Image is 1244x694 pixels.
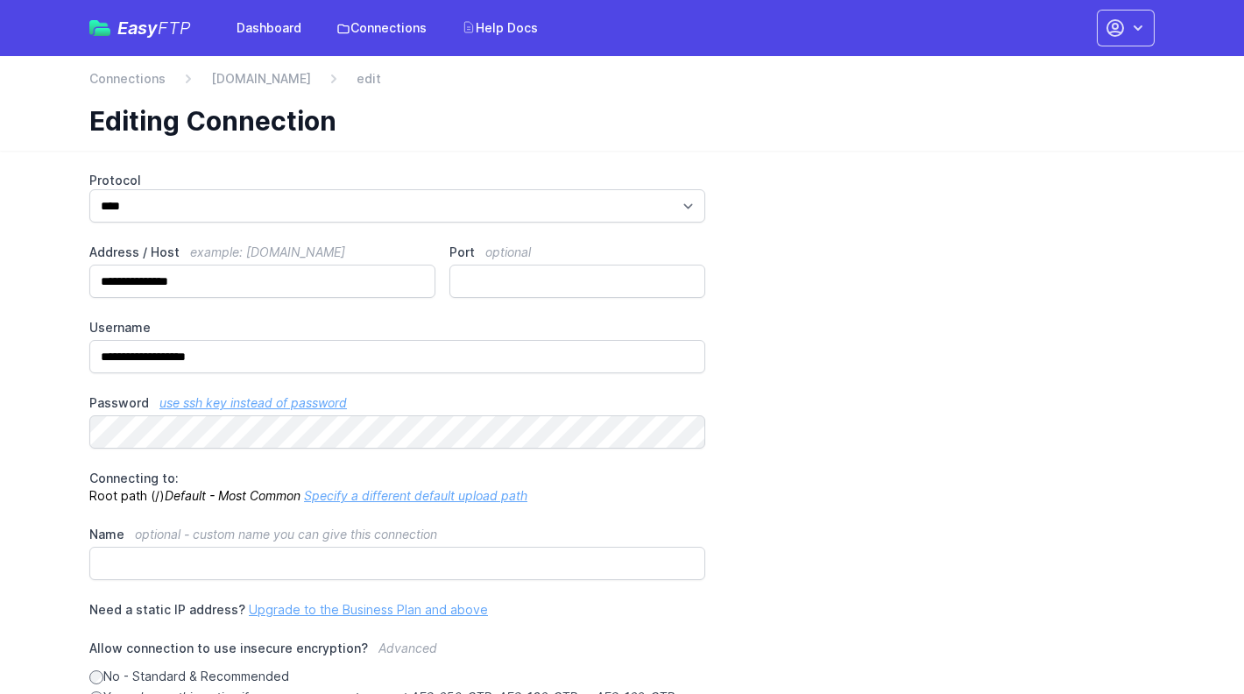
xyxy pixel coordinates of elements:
[89,172,705,189] label: Protocol
[89,471,179,485] span: Connecting to:
[159,395,347,410] a: use ssh key instead of password
[89,394,705,412] label: Password
[226,12,312,44] a: Dashboard
[89,70,1155,98] nav: Breadcrumb
[89,70,166,88] a: Connections
[378,641,437,655] span: Advanced
[485,244,531,259] span: optional
[89,319,705,336] label: Username
[89,19,191,37] a: EasyFTP
[449,244,705,261] label: Port
[89,105,1141,137] h1: Editing Connection
[357,70,381,88] span: edit
[304,488,527,503] a: Specify a different default upload path
[89,470,705,505] p: Root path (/)
[89,602,245,617] span: Need a static IP address?
[249,602,488,617] a: Upgrade to the Business Plan and above
[89,640,705,668] label: Allow connection to use insecure encryption?
[89,668,705,685] label: No - Standard & Recommended
[158,18,191,39] span: FTP
[190,244,345,259] span: example: [DOMAIN_NAME]
[451,12,548,44] a: Help Docs
[211,70,311,88] a: [DOMAIN_NAME]
[326,12,437,44] a: Connections
[165,488,300,503] i: Default - Most Common
[117,19,191,37] span: Easy
[89,526,705,543] label: Name
[89,244,435,261] label: Address / Host
[89,670,103,684] input: No - Standard & Recommended
[135,527,437,542] span: optional - custom name you can give this connection
[89,20,110,36] img: easyftp_logo.png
